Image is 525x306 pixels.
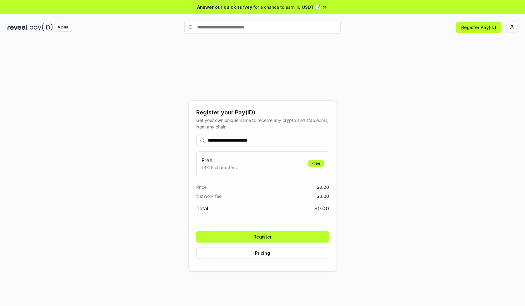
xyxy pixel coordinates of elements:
p: 13-25 characters [202,164,237,171]
span: for a chance to earn 10 USDT 📝 [253,4,320,10]
span: $ 0.00 [317,193,329,199]
span: Price [196,184,207,190]
button: Register [196,231,329,243]
img: reveel_dark [7,23,28,31]
button: Register Pay(ID) [456,22,501,33]
span: Total [196,205,208,212]
img: pay_id [30,23,53,31]
button: Pricing [196,248,329,259]
h3: Free [202,157,237,164]
div: Free [308,160,324,167]
div: Alpha [54,23,72,31]
span: Answer our quick survey [197,4,252,10]
div: Register your Pay(ID) [196,108,329,117]
span: $ 0.00 [317,184,329,190]
span: Network fee [196,193,222,199]
span: $ 0.00 [314,205,329,212]
div: Get your own unique name to receive any crypto and stablecoin, from any chain [196,117,329,130]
